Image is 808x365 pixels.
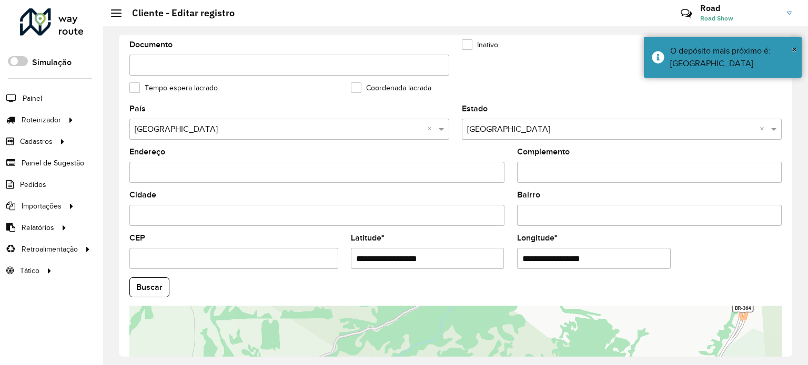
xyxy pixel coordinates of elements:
span: Roteirizador [22,114,61,126]
label: Endereço [129,145,165,158]
h2: Cliente - Editar registro [122,7,235,19]
span: Tático [20,265,39,276]
div: O depósito mais próximo é: [GEOGRAPHIC_DATA] [670,45,794,70]
span: Road Show [700,14,779,23]
span: Clear all [760,123,769,135]
h3: Road [700,3,779,13]
span: Cadastros [20,136,53,147]
label: Bairro [517,189,540,201]
label: Complemento [517,145,570,158]
label: Estado [462,102,488,115]
label: Cidade [129,189,156,201]
label: Tempo espera lacrado [129,82,218,93]
span: × [792,44,797,55]
span: Retroalimentação [22,244,78,255]
button: Buscar [129,277,169,297]
button: Close [792,41,797,57]
span: Relatórios [22,222,54,233]
span: Painel de Sugestão [22,158,84,169]
span: Painel [23,93,42,104]
label: Longitude [517,232,558,244]
label: CEP [129,232,145,244]
label: Inativo [462,39,498,50]
span: Importações [22,201,62,212]
label: País [129,102,146,115]
label: Simulação [32,56,72,69]
label: Latitude [351,232,385,244]
label: Documento [129,38,173,51]
span: Pedidos [20,179,46,190]
span: Clear all [427,123,436,135]
a: Contato Rápido [675,2,698,25]
label: Coordenada lacrada [351,82,431,93]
